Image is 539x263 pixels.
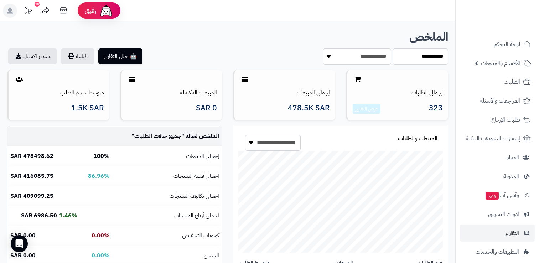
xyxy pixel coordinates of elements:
a: أدوات التسويق [460,206,535,223]
td: إجمالي المبيعات [113,146,222,166]
a: التقارير [460,225,535,242]
a: المدونة [460,168,535,185]
a: لوحة التحكم [460,36,535,53]
b: 409099.25 SAR [10,192,53,200]
b: 0.00% [92,231,110,240]
a: المراجعات والأسئلة [460,92,535,109]
span: لوحة التحكم [494,39,520,49]
a: المبيعات المكتملة [180,88,217,97]
b: 1.46% [59,211,77,220]
a: العملاء [460,149,535,166]
b: 6986.50 SAR [21,211,57,220]
td: كوبونات التخفيض [113,226,222,246]
a: الطلبات [460,73,535,91]
a: طلبات الإرجاع [460,111,535,128]
span: المراجعات والأسئلة [480,96,520,106]
span: وآتس آب [485,190,519,200]
span: 0 SAR [196,104,217,112]
td: اجمالي قيمة المنتجات [113,166,222,186]
b: الملخص [410,29,448,45]
b: 86.96% [88,172,110,180]
a: التطبيقات والخدمات [460,243,535,261]
span: جميع حالات الطلبات [134,132,181,140]
b: 478498.62 SAR [10,152,53,160]
span: 478.5K SAR [288,104,330,112]
span: الطلبات [504,77,520,87]
span: المدونة [503,171,519,181]
h3: المبيعات والطلبات [398,136,437,142]
span: التقارير [505,228,519,238]
span: رفيق [85,6,96,15]
td: - [7,206,80,226]
div: 10 [35,2,40,7]
button: 🤖 حلل التقارير [98,48,142,64]
b: 100% [93,152,110,160]
b: 0.00% [92,251,110,260]
td: اجمالي تكاليف المنتجات [113,186,222,206]
span: 1.5K SAR [71,104,104,112]
img: ai-face.png [99,4,113,18]
span: أدوات التسويق [488,209,519,219]
td: اجمالي أرباح المنتجات [113,206,222,226]
span: طلبات الإرجاع [491,115,520,125]
a: عرض التقارير [355,105,378,113]
span: الأقسام والمنتجات [481,58,520,68]
span: التطبيقات والخدمات [476,247,519,257]
a: وآتس آبجديد [460,187,535,204]
a: تصدير اكسيل [8,48,57,64]
b: 0.00 SAR [10,251,36,260]
a: إجمالي المبيعات [297,88,330,97]
a: تحديثات المنصة [19,4,37,20]
span: إشعارات التحويلات البنكية [466,134,520,144]
b: 0.00 SAR [10,231,36,240]
a: متوسط حجم الطلب [60,88,104,97]
span: العملاء [505,153,519,163]
a: إشعارات التحويلات البنكية [460,130,535,147]
b: 416085.75 SAR [10,172,53,180]
div: Open Intercom Messenger [11,235,28,252]
span: جديد [486,192,499,200]
td: الملخص لحالة " " [113,127,222,146]
span: 323 [429,104,443,114]
a: إجمالي الطلبات [411,88,443,97]
button: طباعة [61,48,94,64]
